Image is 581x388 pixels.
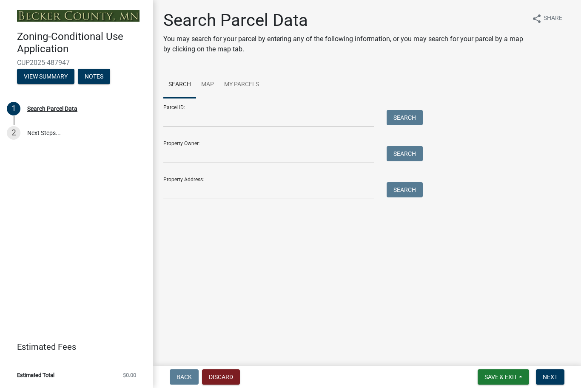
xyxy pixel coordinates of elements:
h4: Zoning-Conditional Use Application [17,31,146,55]
button: Search [387,110,423,125]
button: Notes [78,69,110,84]
div: 1 [7,102,20,115]
span: Next [543,374,558,380]
span: Back [177,374,192,380]
span: CUP2025-487947 [17,59,136,67]
i: share [532,14,542,24]
button: Search [387,182,423,197]
wm-modal-confirm: Summary [17,73,74,80]
button: Discard [202,369,240,385]
a: Estimated Fees [7,338,140,355]
div: 2 [7,126,20,140]
span: Estimated Total [17,372,54,378]
button: Save & Exit [478,369,529,385]
img: Becker County, Minnesota [17,10,140,22]
a: Search [163,71,196,98]
button: View Summary [17,69,74,84]
button: Next [536,369,564,385]
span: $0.00 [123,372,136,378]
a: Map [196,71,219,98]
h1: Search Parcel Data [163,10,525,31]
button: shareShare [525,10,569,27]
a: My Parcels [219,71,264,98]
button: Search [387,146,423,161]
span: Save & Exit [484,374,517,380]
span: Share [544,14,562,24]
button: Back [170,369,199,385]
wm-modal-confirm: Notes [78,73,110,80]
div: Search Parcel Data [27,106,77,112]
p: You may search for your parcel by entering any of the following information, or you may search fo... [163,34,525,54]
